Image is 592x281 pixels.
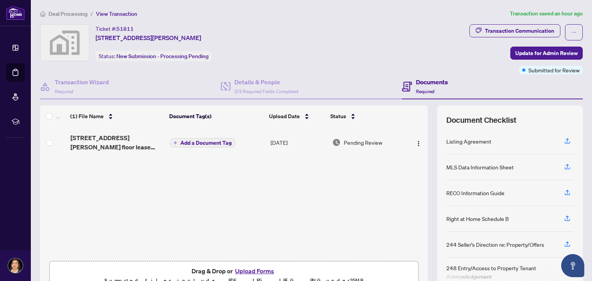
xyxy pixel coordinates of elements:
[416,89,434,94] span: Required
[234,77,298,87] h4: Details & People
[446,115,516,125] span: Document Checklist
[170,138,235,147] button: Add a Document Tag
[332,138,341,147] img: Document Status
[269,112,300,120] span: Upload Date
[40,11,45,17] span: home
[415,140,422,147] img: Logo
[71,133,164,152] span: [STREET_ADDRESS][PERSON_NAME] floor lease [DATE] Listing agreement.pdf
[446,214,509,223] div: Right at Home Schedule B
[446,240,544,249] div: 244 Seller’s Direction re: Property/Offers
[446,163,514,171] div: MLS Data Information Sheet
[55,89,73,94] span: Required
[40,25,89,61] img: svg%3e
[49,10,87,17] span: Deal Processing
[116,53,209,60] span: New Submission - Processing Pending
[116,25,134,32] span: 51811
[561,254,584,277] button: Open asap
[330,112,346,120] span: Status
[446,137,491,146] div: Listing Agreement
[55,77,109,87] h4: Transaction Wizard
[446,264,555,281] div: 248 Entry/Access to Property Tenant Acknowledgement
[446,189,505,197] div: RECO Information Guide
[416,77,448,87] h4: Documents
[67,105,166,127] th: (1) File Name
[267,127,329,158] td: [DATE]
[173,141,177,145] span: plus
[166,105,266,127] th: Document Tag(s)
[96,33,201,42] span: [STREET_ADDRESS][PERSON_NAME]
[327,105,404,127] th: Status
[96,24,134,33] div: Ticket #:
[485,25,554,37] div: Transaction Communication
[528,66,580,74] span: Submitted for Review
[6,6,25,20] img: logo
[234,89,298,94] span: 3/3 Required Fields Completed
[96,51,212,61] div: Status:
[180,140,232,146] span: Add a Document Tag
[91,9,93,18] li: /
[233,266,276,276] button: Upload Forms
[266,105,327,127] th: Upload Date
[515,47,578,59] span: Update for Admin Review
[8,258,23,273] img: Profile Icon
[96,10,137,17] span: View Transaction
[510,47,583,60] button: Update for Admin Review
[344,138,382,147] span: Pending Review
[192,266,276,276] span: Drag & Drop or
[571,30,577,35] span: ellipsis
[469,24,560,37] button: Transaction Communication
[510,9,583,18] article: Transaction saved an hour ago
[70,112,104,120] span: (1) File Name
[412,136,425,149] button: Logo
